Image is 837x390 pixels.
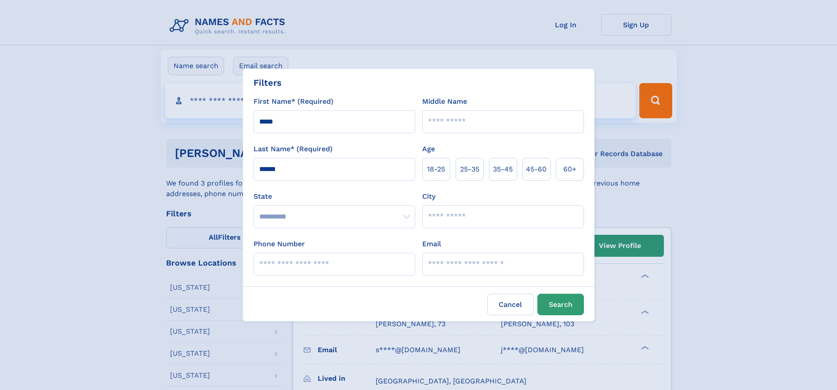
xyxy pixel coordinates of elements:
[460,164,479,175] span: 25‑35
[254,239,305,249] label: Phone Number
[254,144,333,154] label: Last Name* (Required)
[254,96,333,107] label: First Name* (Required)
[422,191,435,202] label: City
[526,164,547,175] span: 45‑60
[254,76,282,89] div: Filters
[422,239,441,249] label: Email
[487,294,534,315] label: Cancel
[537,294,584,315] button: Search
[254,191,415,202] label: State
[427,164,445,175] span: 18‑25
[422,144,435,154] label: Age
[493,164,513,175] span: 35‑45
[422,96,467,107] label: Middle Name
[563,164,576,175] span: 60+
